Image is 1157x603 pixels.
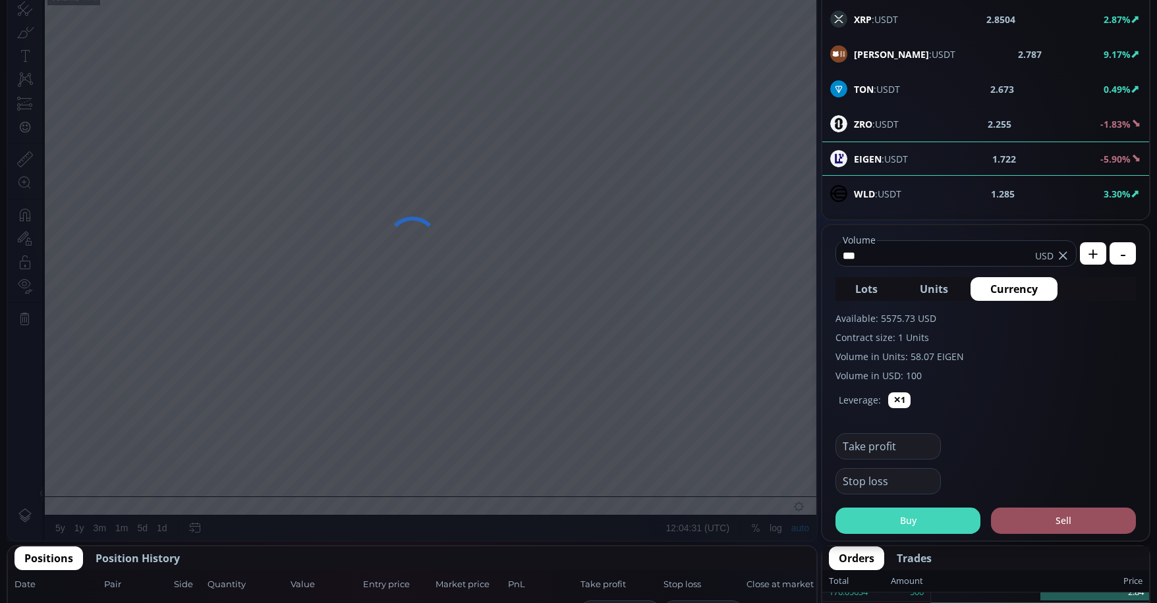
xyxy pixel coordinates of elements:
div: Berachain [151,30,206,42]
span: Orders [839,550,874,566]
span: :USDT [854,47,955,61]
label: Leverage: [839,393,881,407]
button: Buy [835,508,980,534]
label: Volume in USD: 100 [835,369,1136,382]
span: Stop loss [663,578,743,591]
label: Contract size: 1 Units [835,330,1136,344]
b: 3.30% [1104,188,1131,200]
b: 9.17% [1104,48,1131,61]
label: Available: 5575.73 USD [835,311,1136,325]
div: Compare [177,7,215,18]
button: 12:04:31 (UTC) [654,570,726,595]
div: H [271,32,278,42]
div: auto [783,577,801,588]
button: Units [900,277,968,301]
div: Hide Drawings Toolbar [30,539,36,557]
div: Volume [43,47,71,57]
div: −2.866 (−100.00%) [366,32,439,42]
div: Price [923,573,1143,590]
button: Trades [887,546,942,570]
b: 1.285 [991,187,1015,201]
div: [PERSON_NAME] [43,30,130,42]
span: :USDT [854,82,900,96]
b: 2.255 [988,117,1011,131]
div: 2.84 [931,584,1149,602]
span: Trades [897,550,932,566]
b: 2.87% [1104,13,1131,26]
b: WLD [854,188,875,200]
span: Units [920,281,948,297]
div: 5d [130,577,140,588]
span: Pair [104,578,170,591]
span: Side [174,578,204,591]
span: Close at market [747,578,810,591]
div: Toggle Auto Scale [779,570,806,595]
span: Position History [96,550,180,566]
div: O [239,32,246,42]
span: Market price [436,578,504,591]
span: Entry price [363,578,432,591]
div: Amount [891,573,923,590]
span: Currency [990,281,1038,297]
button: ✕1 [888,392,911,408]
span: Positions [24,550,73,566]
span: Date [14,578,100,591]
button: - [1110,242,1136,265]
div: 3m [86,577,98,588]
b: 2.8504 [986,13,1015,26]
div: Market open [216,30,228,42]
button: Currency [971,277,1058,301]
b: 2.787 [1018,47,1042,61]
div: 1m [107,577,120,588]
button: Position History [86,546,190,570]
b: TON [854,83,874,95]
span: PnL [508,578,577,591]
span: Value [291,578,359,591]
span: Lots [855,281,878,297]
div: log [762,577,774,588]
div: n/a [76,47,88,57]
span: :USDT [854,117,899,131]
div: D [112,7,119,18]
div:  [12,176,22,188]
span: :USDT [854,187,901,201]
div: 0.000 [309,32,331,42]
b: XRP [854,13,872,26]
span: USD [1035,249,1054,263]
div: 1D [130,30,151,42]
button: Sell [991,508,1136,534]
span: :USDT [854,13,898,26]
div: 0.000 [246,32,268,42]
div: 0.000 [278,32,300,42]
span: Take profit [580,578,660,591]
b: 2.673 [990,82,1014,96]
b: 0.49% [1104,83,1131,95]
label: Volume in Units: 58.07 EIGEN [835,350,1136,363]
div: 5y [47,577,57,588]
div: Toggle Percentage [739,570,757,595]
div: 1y [67,577,76,588]
div: Total [829,573,891,590]
b: ZRO [854,118,872,130]
b: [PERSON_NAME] [854,48,929,61]
div: Indicators [246,7,286,18]
button: + [1080,242,1106,265]
div: 1d [149,577,159,588]
button: Positions [14,546,83,570]
div: C [334,32,341,42]
div: L [304,32,309,42]
span: Quantity [208,578,287,591]
b: -1.83% [1100,118,1131,130]
button: Lots [835,277,897,301]
div: 0.000 [341,32,363,42]
button: Orders [829,546,884,570]
span: 12:04:31 (UTC) [658,577,721,588]
div: Go to [177,570,198,595]
div: Toggle Log Scale [757,570,779,595]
